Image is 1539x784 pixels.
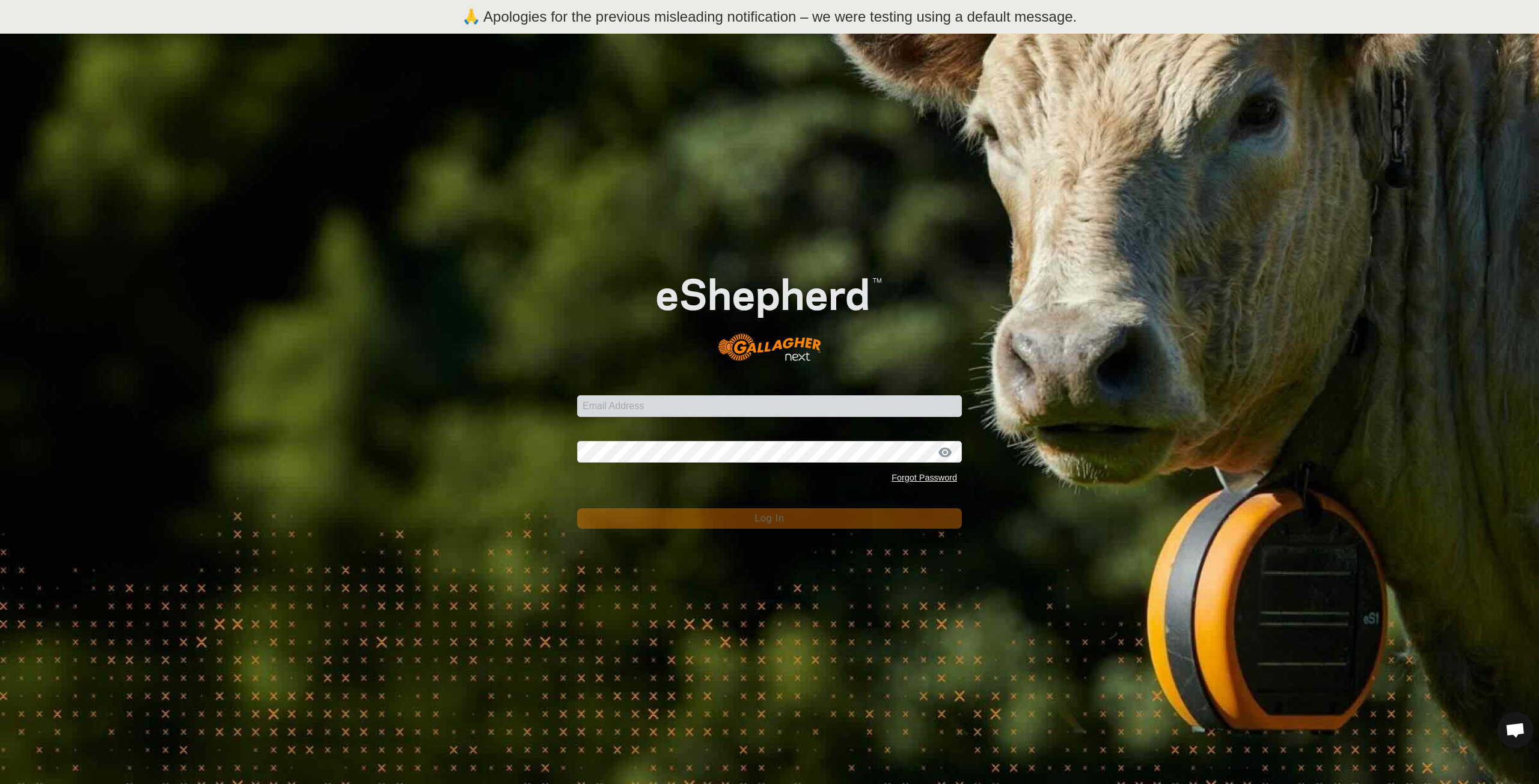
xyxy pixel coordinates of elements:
[754,513,784,523] span: Log In
[462,6,1077,28] p: 🙏 Apologies for the previous misleading notification – we were testing using a default message.
[577,508,962,529] button: Log In
[616,246,923,377] img: E-shepherd Logo
[577,395,962,417] input: Email Address
[892,473,957,482] a: Forgot Password
[1498,712,1534,748] div: Open chat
